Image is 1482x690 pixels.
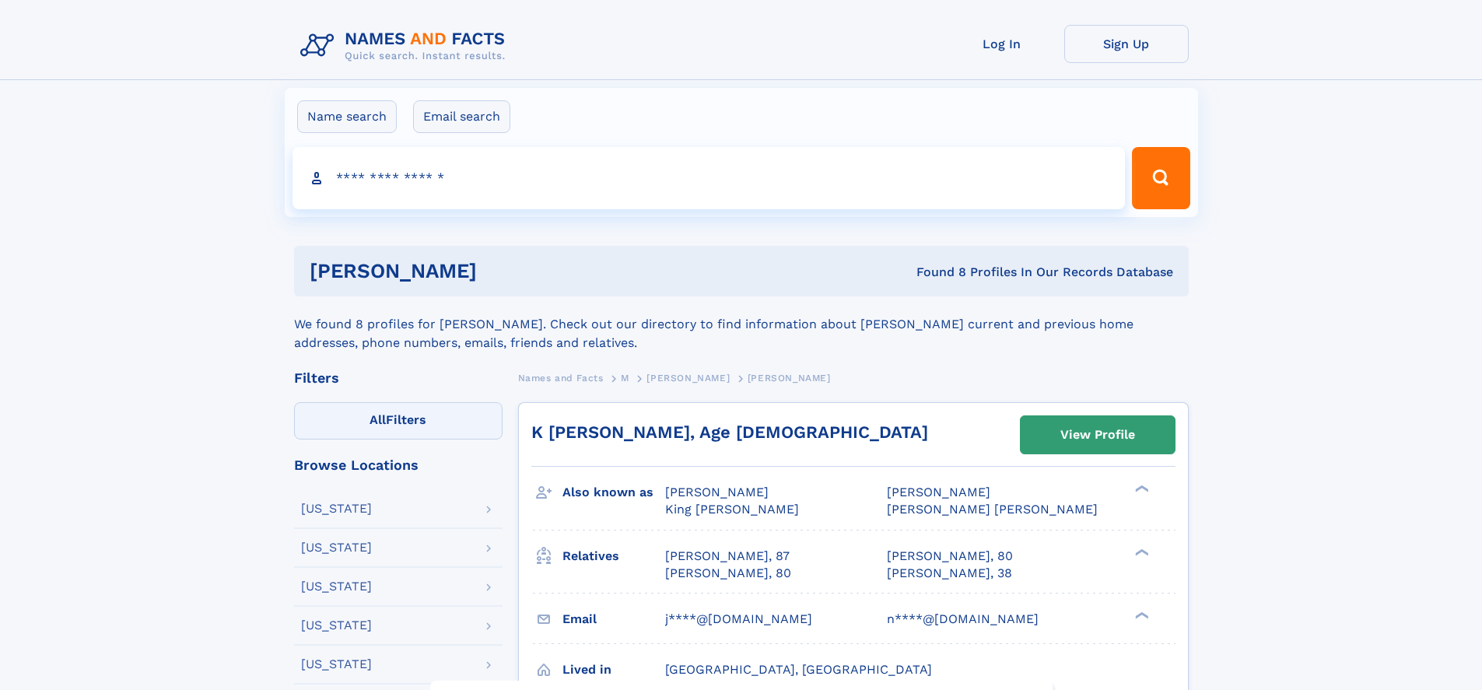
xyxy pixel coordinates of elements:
div: [US_STATE] [301,658,372,671]
div: Filters [294,371,503,385]
h3: Email [562,606,665,632]
label: Name search [297,100,397,133]
a: Log In [940,25,1064,63]
a: [PERSON_NAME], 80 [887,548,1013,565]
label: Filters [294,402,503,440]
img: Logo Names and Facts [294,25,518,67]
span: King [PERSON_NAME] [665,502,799,517]
div: [US_STATE] [301,619,372,632]
div: Browse Locations [294,458,503,472]
a: View Profile [1021,416,1175,454]
div: ❯ [1131,610,1150,620]
div: View Profile [1060,417,1135,453]
span: M [621,373,629,384]
label: Email search [413,100,510,133]
a: Names and Facts [518,368,604,387]
div: [US_STATE] [301,580,372,593]
span: [PERSON_NAME] [PERSON_NAME] [887,502,1098,517]
div: We found 8 profiles for [PERSON_NAME]. Check out our directory to find information about [PERSON_... [294,296,1189,352]
span: [PERSON_NAME] [887,485,990,499]
span: [GEOGRAPHIC_DATA], [GEOGRAPHIC_DATA] [665,662,932,677]
span: [PERSON_NAME] [665,485,769,499]
a: M [621,368,629,387]
div: [US_STATE] [301,503,372,515]
input: search input [293,147,1126,209]
div: ❯ [1131,547,1150,557]
span: [PERSON_NAME] [748,373,831,384]
a: Sign Up [1064,25,1189,63]
div: Found 8 Profiles In Our Records Database [696,264,1173,281]
a: [PERSON_NAME] [646,368,730,387]
a: [PERSON_NAME], 38 [887,565,1012,582]
div: ❯ [1131,484,1150,494]
a: [PERSON_NAME], 87 [665,548,790,565]
span: All [370,412,386,427]
div: [US_STATE] [301,541,372,554]
h3: Lived in [562,657,665,683]
a: [PERSON_NAME], 80 [665,565,791,582]
a: K [PERSON_NAME], Age [DEMOGRAPHIC_DATA] [531,422,928,442]
h3: Relatives [562,543,665,569]
h1: [PERSON_NAME] [310,261,697,281]
button: Search Button [1132,147,1189,209]
h3: Also known as [562,479,665,506]
span: [PERSON_NAME] [646,373,730,384]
